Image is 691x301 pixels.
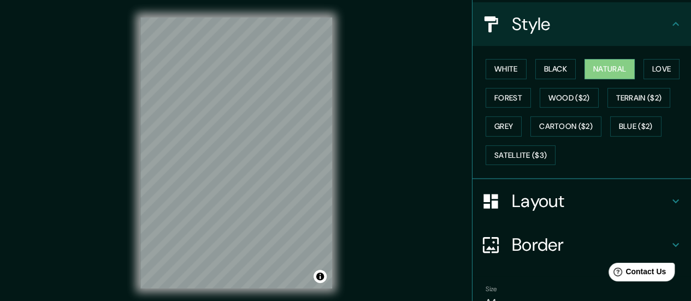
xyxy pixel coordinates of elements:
[486,59,527,79] button: White
[473,179,691,223] div: Layout
[584,59,635,79] button: Natural
[512,190,669,212] h4: Layout
[540,88,599,108] button: Wood ($2)
[486,116,522,137] button: Grey
[486,285,497,294] label: Size
[643,59,680,79] button: Love
[512,13,669,35] h4: Style
[512,234,669,256] h4: Border
[530,116,601,137] button: Cartoon ($2)
[473,2,691,46] div: Style
[535,59,576,79] button: Black
[473,223,691,267] div: Border
[140,17,332,288] canvas: Map
[486,88,531,108] button: Forest
[594,258,679,289] iframe: Help widget launcher
[607,88,671,108] button: Terrain ($2)
[314,270,327,283] button: Toggle attribution
[610,116,662,137] button: Blue ($2)
[486,145,556,166] button: Satellite ($3)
